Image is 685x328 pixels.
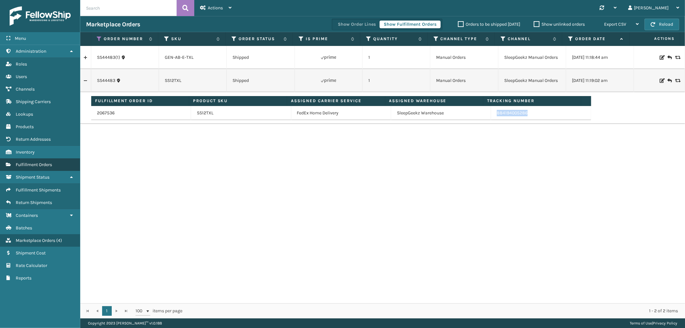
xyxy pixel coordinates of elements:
span: Menu [15,36,26,41]
div: | [630,318,677,328]
span: Return Addresses [16,137,51,142]
a: Terms of Use [630,321,652,325]
a: 884194005286 [497,110,528,116]
td: 1 [363,69,430,92]
label: Order Number [104,36,146,42]
span: Marketplace Orders [16,238,55,243]
span: ( 4 ) [56,238,62,243]
button: Reload [645,19,679,30]
label: SKU [171,36,213,42]
span: Actions [208,5,223,11]
span: Shipment Cost [16,250,46,256]
span: 100 [136,308,145,314]
h3: Marketplace Orders [86,21,140,28]
img: logo [10,6,71,26]
div: 1 - 2 of 2 items [191,308,678,314]
span: Batches [16,225,32,231]
label: Assigned Carrier Service [291,98,381,104]
span: Channels [16,86,35,92]
span: Lookups [16,111,33,117]
i: Edit [660,78,663,83]
i: Edit [660,55,663,60]
label: Orders to be shipped [DATE] [458,22,520,27]
span: items per page [136,306,182,316]
td: Shipped [227,69,294,92]
label: Fulfillment Order ID [95,98,185,104]
td: FedEx Home Delivery [291,106,391,120]
label: Channel Type [441,36,483,42]
a: Privacy Policy [653,321,677,325]
span: Inventory [16,149,35,155]
span: Export CSV [604,22,626,27]
label: Product SKU [193,98,283,104]
span: Users [16,74,27,79]
label: Assigned Warehouse [389,98,479,104]
td: SS12TXL [191,106,291,120]
td: SleepGeekz Manual Orders [498,46,566,69]
span: Products [16,124,34,129]
a: SS12TXL [165,78,181,83]
p: Copyright 2023 [PERSON_NAME]™ v 1.0.188 [88,318,162,328]
a: SS44483(1) [97,54,120,61]
label: Is Prime [306,36,348,42]
td: 1 [363,46,430,69]
td: Manual Orders [430,46,498,69]
a: 2067536 [97,110,115,116]
span: Reports [16,275,31,281]
span: Fulfillment Orders [16,162,52,167]
span: Actions [632,33,679,44]
td: Manual Orders [430,69,498,92]
td: SleepGeekz Manual Orders [498,69,566,92]
span: Administration [16,49,46,54]
i: Replace [675,78,679,83]
span: Containers [16,213,38,218]
td: Shipped [227,46,294,69]
a: SS44483 [97,77,115,84]
button: Show Order Lines [334,21,380,28]
label: Order Date [575,36,617,42]
span: Shipment Status [16,174,49,180]
i: Create Return Label [667,54,671,61]
label: Channel [508,36,550,42]
button: Show Fulfillment Orders [380,21,441,28]
td: [DATE] 11:18:44 am [566,46,634,69]
label: Show unlinked orders [534,22,585,27]
label: Order Status [239,36,281,42]
span: Return Shipments [16,200,52,205]
span: Fulfillment Shipments [16,187,61,193]
td: [DATE] 11:19:02 am [566,69,634,92]
span: Rate Calculator [16,263,47,268]
a: GEN-AB-E-TXL [165,55,194,60]
a: 1 [102,306,112,316]
label: Tracking Number [487,98,577,104]
label: Quantity [373,36,415,42]
td: SleepGeekz Warehouse [391,106,491,120]
i: Create Return Label [667,77,671,84]
span: Shipping Carriers [16,99,51,104]
span: Roles [16,61,27,67]
i: Replace [675,55,679,60]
